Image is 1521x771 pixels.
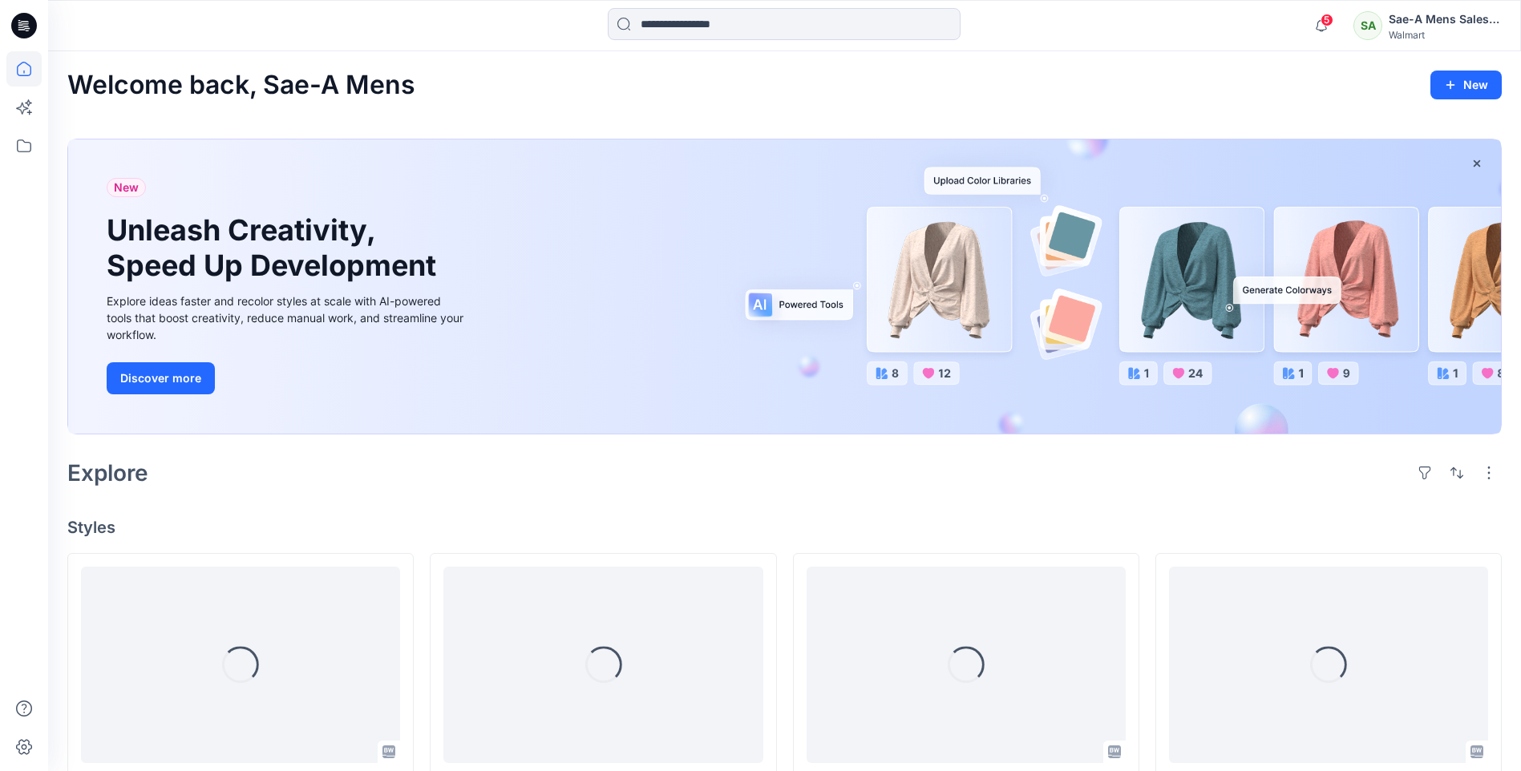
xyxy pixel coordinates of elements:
[1389,29,1501,41] div: Walmart
[67,460,148,486] h2: Explore
[107,362,467,394] a: Discover more
[114,178,139,197] span: New
[67,71,415,100] h2: Welcome back, Sae-A Mens
[1353,11,1382,40] div: SA
[1321,14,1333,26] span: 5
[107,213,443,282] h1: Unleash Creativity, Speed Up Development
[1389,10,1501,29] div: Sae-A Mens Sales Team
[107,293,467,343] div: Explore ideas faster and recolor styles at scale with AI-powered tools that boost creativity, red...
[67,518,1502,537] h4: Styles
[1430,71,1502,99] button: New
[107,362,215,394] button: Discover more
